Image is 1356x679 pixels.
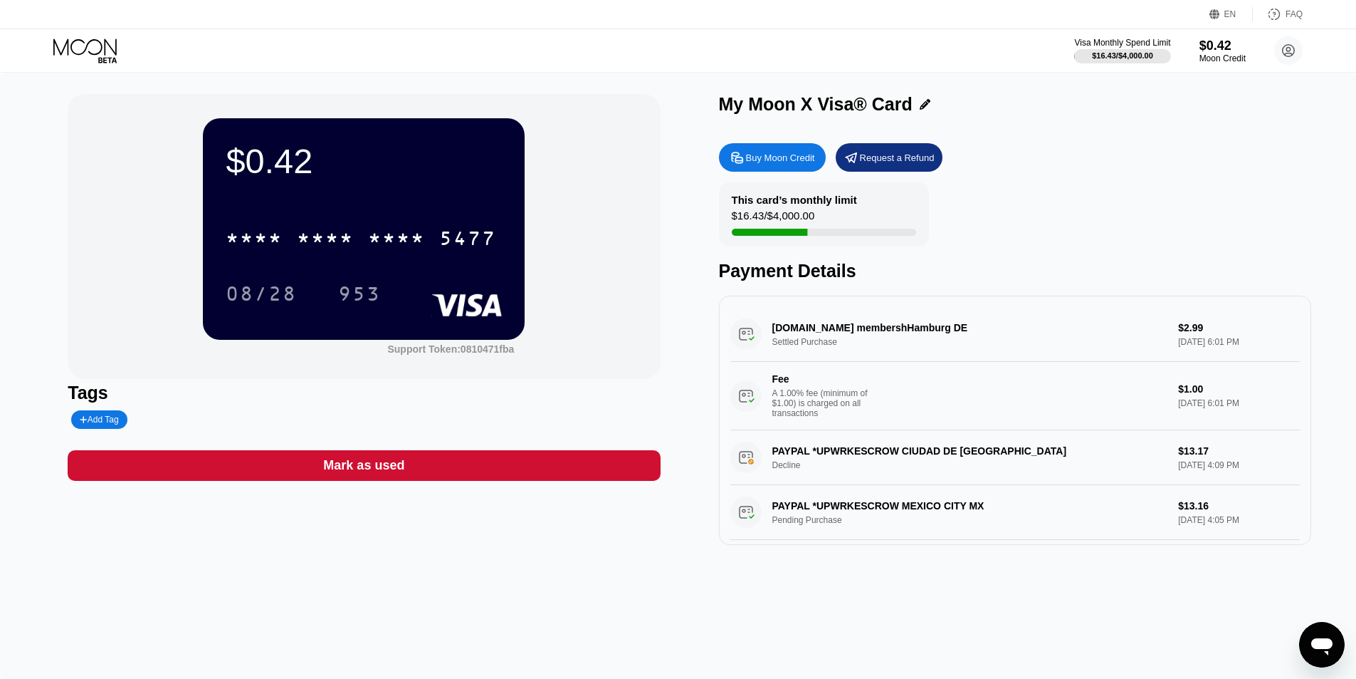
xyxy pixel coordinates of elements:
[746,152,815,164] div: Buy Moon Credit
[323,457,404,474] div: Mark as used
[732,209,815,229] div: $16.43 / $4,000.00
[226,284,297,307] div: 08/28
[1074,38,1170,48] div: Visa Monthly Spend Limit
[719,143,826,172] div: Buy Moon Credit
[1199,38,1246,63] div: $0.42Moon Credit
[215,276,308,311] div: 08/28
[68,450,660,481] div: Mark as used
[1178,398,1299,408] div: [DATE] 6:01 PM
[1286,9,1303,19] div: FAQ
[1199,38,1246,53] div: $0.42
[387,343,514,355] div: Support Token: 0810471fba
[1178,383,1299,395] div: $1.00
[719,261,1311,281] div: Payment Details
[1253,7,1303,21] div: FAQ
[860,152,935,164] div: Request a Refund
[1092,51,1153,60] div: $16.43 / $4,000.00
[1299,622,1345,668] iframe: Button to launch messaging window, conversation in progress
[327,276,391,311] div: 953
[71,410,127,429] div: Add Tag
[836,143,942,172] div: Request a Refund
[730,540,1300,608] div: FeeA 1.00% fee (minimum of $1.00) is charged on all transactions$1.00[DATE] 4:05 PM
[1199,53,1246,63] div: Moon Credit
[226,141,502,181] div: $0.42
[719,94,913,115] div: My Moon X Visa® Card
[439,229,496,252] div: 5477
[772,373,872,385] div: Fee
[68,383,660,403] div: Tags
[338,284,381,307] div: 953
[732,194,857,206] div: This card’s monthly limit
[730,362,1300,430] div: FeeA 1.00% fee (minimum of $1.00) is charged on all transactions$1.00[DATE] 6:01 PM
[1224,9,1236,19] div: EN
[387,343,514,355] div: Support Token:0810471fba
[772,388,879,418] div: A 1.00% fee (minimum of $1.00) is charged on all transactions
[1209,7,1253,21] div: EN
[1074,38,1170,63] div: Visa Monthly Spend Limit$16.43/$4,000.00
[80,415,118,425] div: Add Tag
